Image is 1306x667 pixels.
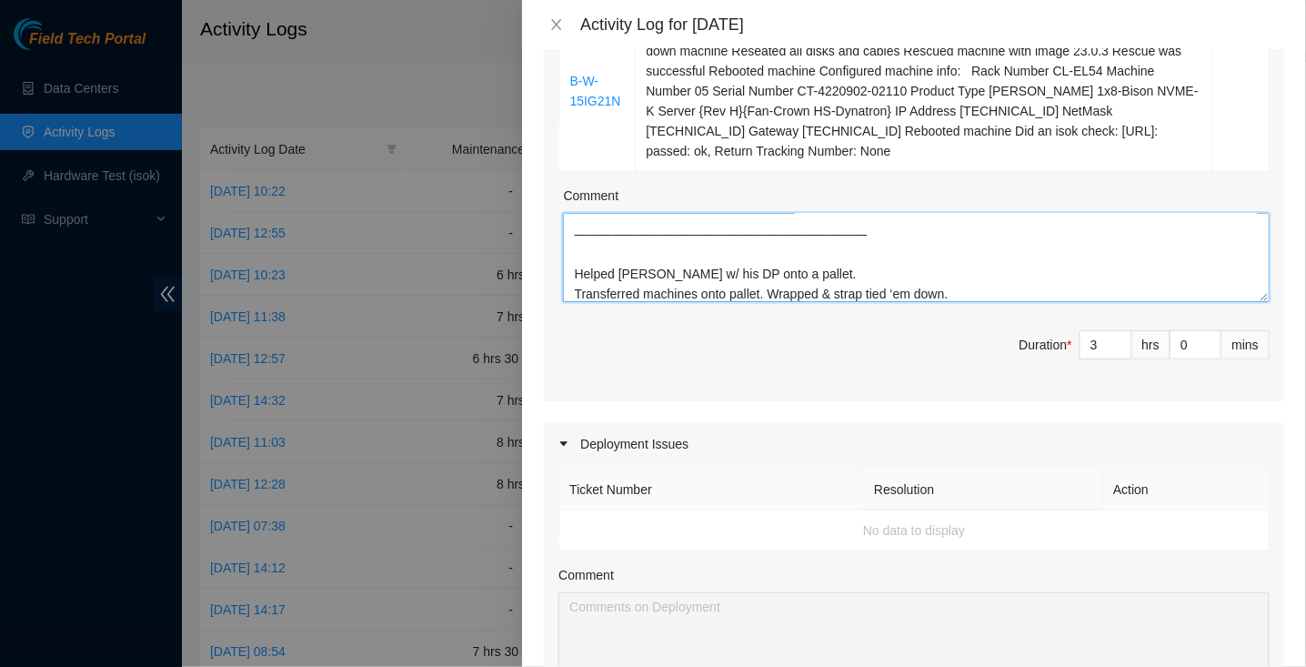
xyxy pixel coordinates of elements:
[1132,330,1170,359] div: hrs
[559,510,1270,551] td: No data to display
[563,213,1270,302] textarea: Comment
[544,423,1284,465] div: Deployment Issues
[1020,335,1072,355] div: Duration
[558,565,614,585] label: Comment
[558,439,569,450] span: caret-right
[580,15,1284,35] div: Activity Log for [DATE]
[1221,330,1270,359] div: mins
[549,17,564,32] span: close
[864,470,1103,510] th: Resolution
[569,74,620,108] a: B-W-15IG21N
[636,11,1213,172] td: Resolution: Rebooted, Rescued, Other, Comment: Hooked up monitor and keyboard Powered down machin...
[559,470,864,510] th: Ticket Number
[1103,470,1270,510] th: Action
[563,186,618,206] label: Comment
[544,16,569,34] button: Close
